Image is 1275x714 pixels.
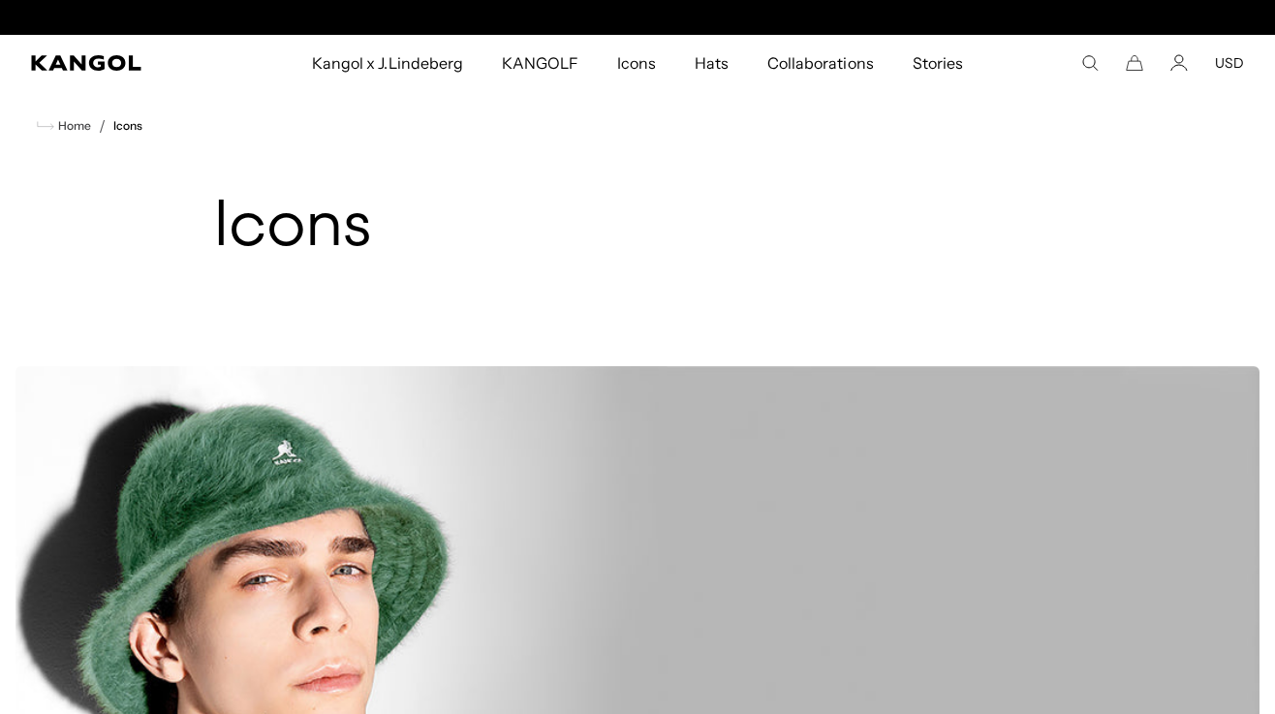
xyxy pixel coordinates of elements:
a: Icons [598,35,675,91]
button: USD [1215,54,1244,72]
div: 1 of 2 [438,10,837,25]
span: Collaborations [767,35,873,91]
a: KANGOLF [482,35,598,91]
span: Kangol x J.Lindeberg [312,35,463,91]
span: Stories [913,35,963,91]
span: Icons [617,35,656,91]
span: Hats [695,35,729,91]
a: Account [1170,54,1188,72]
span: KANGOLF [502,35,578,91]
span: Home [54,119,91,133]
a: Kangol x J.Lindeberg [293,35,482,91]
li: / [91,114,106,138]
slideshow-component: Announcement bar [438,10,837,25]
a: Icons [113,119,142,133]
button: Cart [1126,54,1143,72]
div: Announcement [438,10,837,25]
summary: Search here [1081,54,1099,72]
a: Kangol [31,55,205,71]
a: Hats [675,35,748,91]
a: Collaborations [748,35,892,91]
h1: Icons [213,192,1063,265]
a: Home [37,117,91,135]
a: Stories [893,35,982,91]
